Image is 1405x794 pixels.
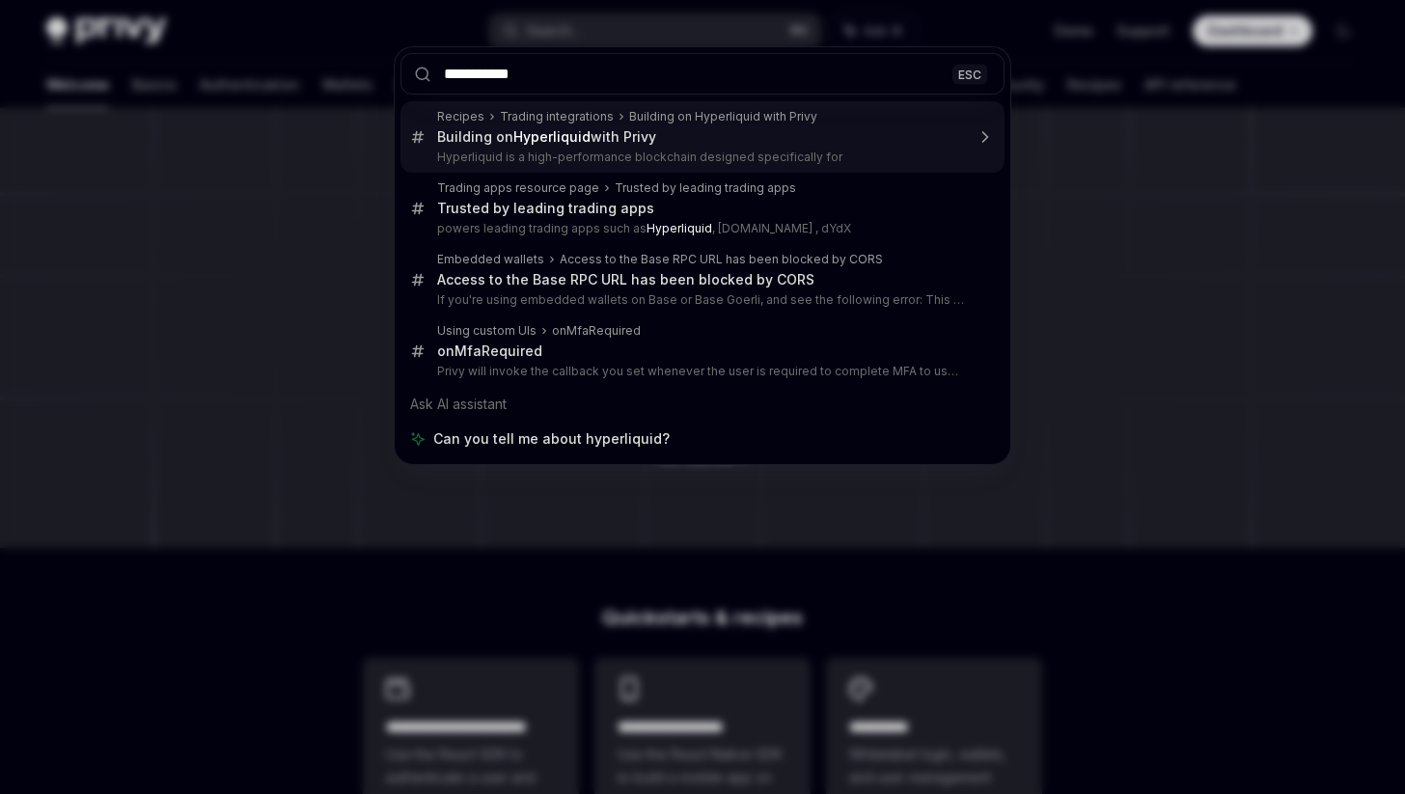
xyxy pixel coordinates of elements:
div: Embedded wallets [437,252,544,267]
p: Hyperliquid is a high-performance blockchain designed specifically for [437,150,964,165]
div: Building on with Privy [437,128,656,146]
b: Hyperliquid [513,128,591,145]
div: Trusted by leading trading apps [615,180,796,196]
div: onMfaRequired [552,323,641,339]
div: ESC [952,64,987,84]
div: Ask AI assistant [400,387,1005,422]
div: Recipes [437,109,484,124]
div: Access to the Base RPC URL has been blocked by CORS [560,252,883,267]
div: Building on Hyperliquid with Privy [629,109,817,124]
b: Hyperliquid [647,221,712,235]
div: onMfaRequired [437,342,542,360]
div: Trading apps resource page [437,180,599,196]
p: powers leading trading apps such as , [DOMAIN_NAME] , dYdX [437,221,964,236]
div: Using custom UIs [437,323,537,339]
span: Can you tell me about hyperliquid? [433,429,670,449]
p: If you're using embedded wallets on Base or Base Goerli, and see the following error: This likely in [437,292,964,308]
div: Trusted by leading trading apps [437,200,654,217]
div: Trading integrations [500,109,614,124]
div: Access to the Base RPC URL has been blocked by CORS [437,271,814,288]
p: Privy will invoke the callback you set whenever the user is required to complete MFA to use the emb [437,364,964,379]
